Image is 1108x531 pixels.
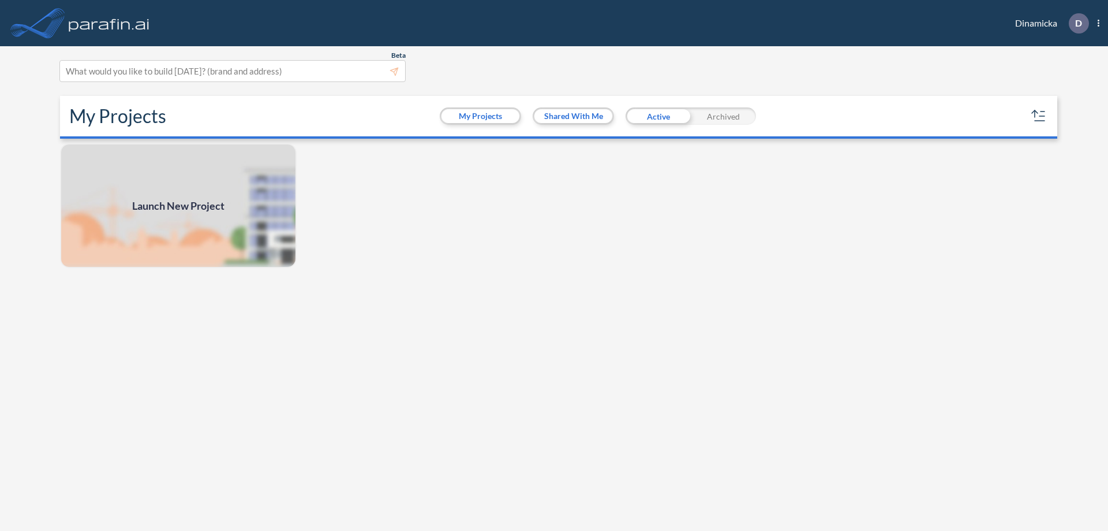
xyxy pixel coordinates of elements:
[391,51,406,60] span: Beta
[60,143,297,268] img: add
[66,12,152,35] img: logo
[998,13,1099,34] div: Dinamicka
[69,105,166,127] h2: My Projects
[626,107,691,125] div: Active
[1075,18,1082,28] p: D
[1030,107,1048,125] button: sort
[441,109,519,123] button: My Projects
[534,109,612,123] button: Shared With Me
[60,143,297,268] a: Launch New Project
[691,107,756,125] div: Archived
[132,198,224,214] span: Launch New Project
